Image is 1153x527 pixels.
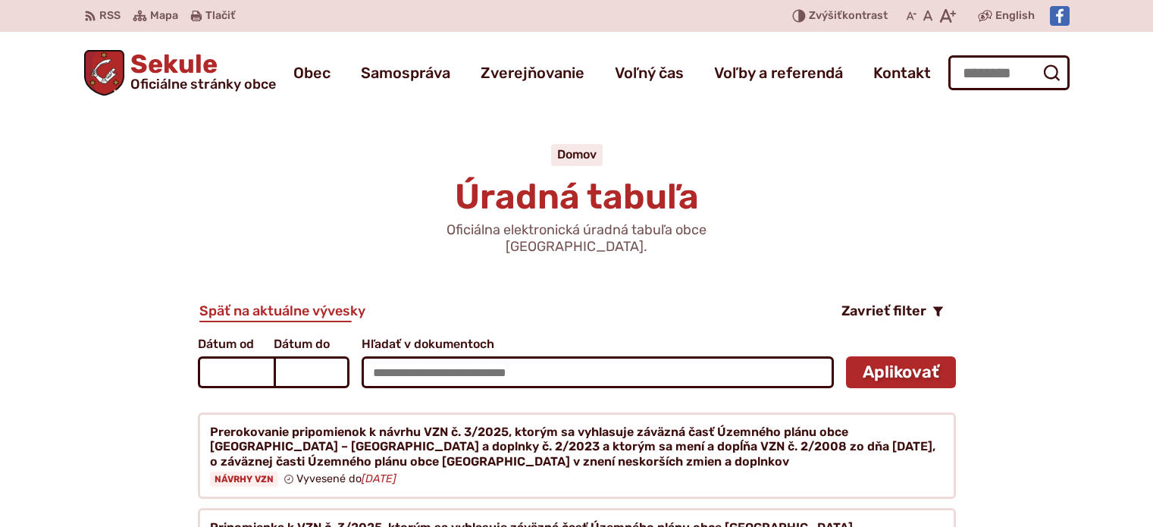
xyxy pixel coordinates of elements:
[130,77,276,91] span: Oficiálne stránky obce
[124,52,276,91] span: Sekule
[198,337,274,351] span: Dátum od
[841,303,926,320] span: Zavrieť filter
[829,298,956,325] button: Zavrieť filter
[274,337,349,351] span: Dátum do
[846,356,956,388] button: Aplikovať
[198,356,274,388] input: Dátum od
[84,50,125,96] img: Prejsť na domovskú stránku
[455,176,699,218] span: Úradná tabuľa
[615,52,684,94] a: Voľný čas
[198,413,956,499] a: Prerokovanie pripomienok k návrhu VZN č. 3/2025, ktorým sa vyhlasuje záväzná časť Územného plánu ...
[361,52,450,94] a: Samospráva
[99,7,121,25] span: RSS
[809,10,888,23] span: kontrast
[995,7,1035,25] span: English
[992,7,1038,25] a: English
[395,222,759,255] p: Oficiálna elektronická úradná tabuľa obce [GEOGRAPHIC_DATA].
[362,337,834,351] span: Hľadať v dokumentoch
[481,52,584,94] a: Zverejňovanie
[362,356,834,388] input: Hľadať v dokumentoch
[150,7,178,25] span: Mapa
[84,50,277,96] a: Logo Sekule, prejsť na domovskú stránku.
[205,10,235,23] span: Tlačiť
[714,52,843,94] a: Voľby a referendá
[1050,6,1070,26] img: Prejsť na Facebook stránku
[809,9,842,22] span: Zvýšiť
[274,356,349,388] input: Dátum do
[557,147,597,162] a: Domov
[198,300,367,323] a: Späť na aktuálne vývesky
[873,52,931,94] a: Kontakt
[293,52,331,94] a: Obec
